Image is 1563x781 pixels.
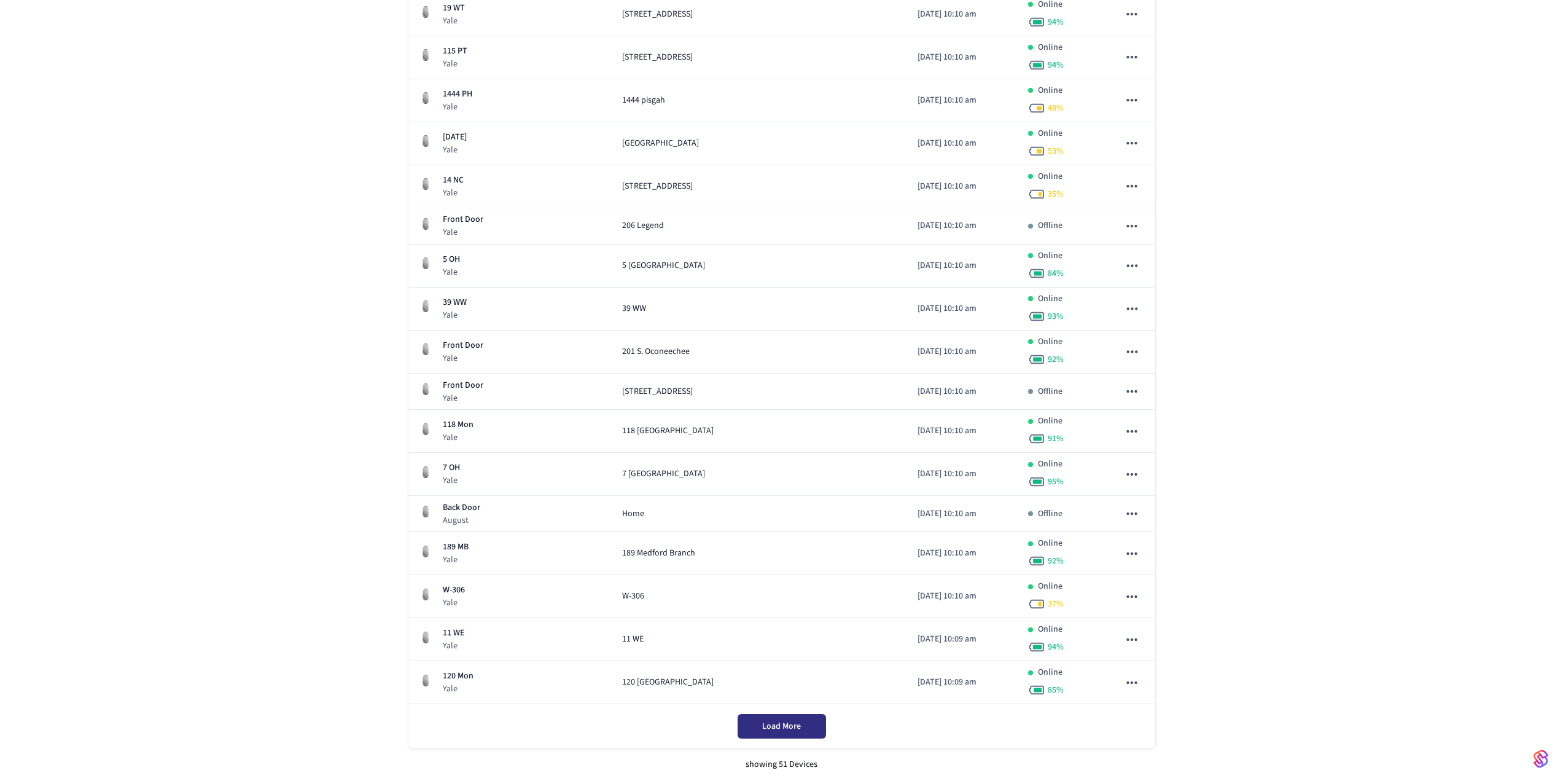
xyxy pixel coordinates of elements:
p: [DATE] 10:10 am [918,51,1008,64]
p: [DATE] 10:10 am [918,302,1008,315]
img: August Wifi Smart Lock 3rd Gen, Silver, Front [418,4,433,19]
p: W-306 [443,584,465,597]
span: 35 % [1048,188,1064,200]
p: Yale [443,226,483,238]
p: Yale [443,474,460,487]
p: Yale [443,144,467,156]
p: 14 NC [443,174,464,187]
p: [DATE] 10:10 am [918,219,1008,232]
p: Yale [443,266,460,278]
span: 39 WW [622,302,646,315]
span: Load More [762,720,801,732]
img: August Wifi Smart Lock 3rd Gen, Silver, Front [418,587,433,602]
span: 201 S. Oconeechee [622,345,690,358]
p: Front Door [443,379,483,392]
p: 115 PT [443,45,467,58]
p: [DATE] 10:10 am [918,8,1008,21]
span: 84 % [1048,267,1064,280]
p: Yale [443,683,474,695]
p: 39 WW [443,296,467,309]
span: 95 % [1048,476,1064,488]
p: Online [1038,292,1062,305]
button: Load More [738,714,826,739]
p: Online [1038,580,1062,593]
span: [STREET_ADDRESS] [622,180,693,193]
p: [DATE] 10:09 am [918,676,1008,689]
p: Online [1038,84,1062,97]
p: [DATE] 10:10 am [918,547,1008,560]
img: August Wifi Smart Lock 3rd Gen, Silver, Front [418,504,433,519]
p: Yale [443,187,464,199]
p: [DATE] 10:10 am [918,508,1008,520]
span: 37 % [1048,598,1064,610]
span: 94 % [1048,16,1064,28]
span: [STREET_ADDRESS] [622,51,693,64]
p: Online [1038,458,1062,471]
p: Online [1038,336,1062,348]
p: Yale [443,101,472,113]
p: [DATE] 10:10 am [918,345,1008,358]
p: Back Door [443,501,480,514]
p: 120 Mon [443,670,474,683]
p: 5 OH [443,253,460,266]
p: [DATE] 10:10 am [918,385,1008,398]
span: 94 % [1048,641,1064,653]
p: Yale [443,640,464,652]
img: August Wifi Smart Lock 3rd Gen, Silver, Front [418,256,433,270]
img: August Wifi Smart Lock 3rd Gen, Silver, Front [418,133,433,148]
p: Yale [443,58,467,70]
p: Offline [1038,385,1062,398]
p: Online [1038,666,1062,679]
span: 85 % [1048,684,1064,696]
p: Yale [443,15,465,27]
p: Online [1038,41,1062,54]
p: [DATE] 10:10 am [918,94,1008,107]
p: 11 WE [443,627,464,640]
img: August Wifi Smart Lock 3rd Gen, Silver, Front [418,216,433,231]
span: 118 [GEOGRAPHIC_DATA] [622,425,714,438]
p: [DATE] 10:10 am [918,468,1008,481]
span: W-306 [622,590,644,603]
img: August Wifi Smart Lock 3rd Gen, Silver, Front [418,47,433,62]
span: 11 WE [622,633,644,646]
p: Yale [443,597,465,609]
p: Offline [1038,508,1062,520]
p: Online [1038,170,1062,183]
span: 93 % [1048,310,1064,323]
img: August Wifi Smart Lock 3rd Gen, Silver, Front [418,90,433,105]
span: [STREET_ADDRESS] [622,8,693,21]
p: 7 OH [443,461,460,474]
p: Offline [1038,219,1062,232]
span: Home [622,508,644,520]
p: [DATE] 10:10 am [918,259,1008,272]
img: August Wifi Smart Lock 3rd Gen, Silver, Front [418,544,433,559]
p: Online [1038,623,1062,636]
p: [DATE] [443,131,467,144]
img: August Wifi Smart Lock 3rd Gen, Silver, Front [418,382,433,396]
p: [DATE] 10:10 am [918,180,1008,193]
p: [DATE] 10:09 am [918,633,1008,646]
p: Yale [443,392,483,404]
p: [DATE] 10:10 am [918,590,1008,603]
p: Online [1038,249,1062,262]
p: Front Door [443,213,483,226]
img: SeamLogoGradient.69752ec5.svg [1534,749,1548,769]
span: 91 % [1048,433,1064,445]
span: 53 % [1048,145,1064,157]
p: Yale [443,554,469,566]
span: [GEOGRAPHIC_DATA] [622,137,699,150]
p: Front Door [443,339,483,352]
p: August [443,514,480,527]
span: 1444 pisgah [622,94,665,107]
span: 94 % [1048,59,1064,71]
span: 92 % [1048,353,1064,366]
span: 92 % [1048,555,1064,567]
span: 7 [GEOGRAPHIC_DATA] [622,468,705,481]
p: [DATE] 10:10 am [918,425,1008,438]
p: 189 MB [443,541,469,554]
img: August Wifi Smart Lock 3rd Gen, Silver, Front [418,630,433,645]
p: Yale [443,352,483,364]
img: August Wifi Smart Lock 3rd Gen, Silver, Front [418,342,433,356]
img: August Wifi Smart Lock 3rd Gen, Silver, Front [418,176,433,191]
span: 5 [GEOGRAPHIC_DATA] [622,259,705,272]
